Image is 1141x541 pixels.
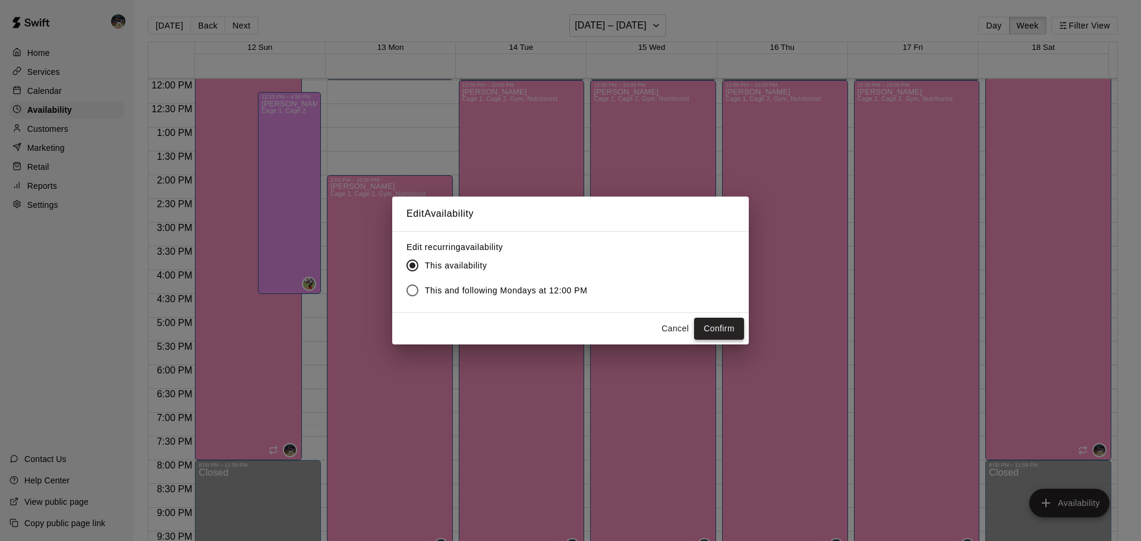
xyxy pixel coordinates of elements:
label: Edit recurring availability [406,241,597,253]
span: This availability [425,260,487,272]
button: Confirm [694,318,744,340]
h2: Edit Availability [392,197,749,231]
button: Cancel [656,318,694,340]
span: This and following Mondays at 12:00 PM [425,284,587,297]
